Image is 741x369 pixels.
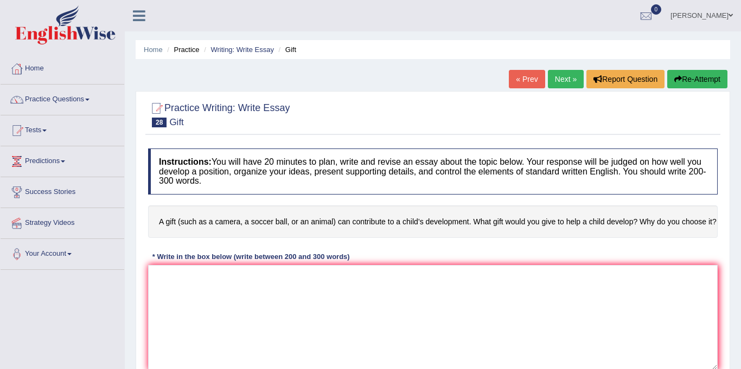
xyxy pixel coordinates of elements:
[152,118,167,127] span: 28
[1,54,124,81] a: Home
[586,70,665,88] button: Report Question
[148,205,718,238] h4: A gift (such as a camera, a soccer ball, or an animal) can contribute to a child’s development. W...
[148,251,354,262] div: * Write in the box below (write between 200 and 300 words)
[210,46,274,54] a: Writing: Write Essay
[1,85,124,112] a: Practice Questions
[148,100,290,127] h2: Practice Writing: Write Essay
[1,177,124,204] a: Success Stories
[1,239,124,266] a: Your Account
[164,44,199,55] li: Practice
[1,115,124,143] a: Tests
[548,70,584,88] a: Next »
[509,70,545,88] a: « Prev
[144,46,163,54] a: Home
[1,208,124,235] a: Strategy Videos
[148,148,718,195] h4: You will have 20 minutes to plan, write and revise an essay about the topic below. Your response ...
[169,117,183,127] small: Gift
[276,44,296,55] li: Gift
[159,157,212,166] b: Instructions:
[651,4,662,15] span: 0
[667,70,727,88] button: Re-Attempt
[1,146,124,173] a: Predictions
